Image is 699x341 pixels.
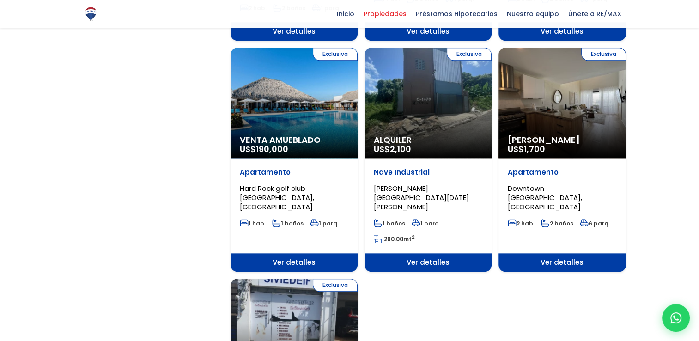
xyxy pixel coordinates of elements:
span: Exclusiva [447,48,492,61]
span: Propiedades [359,7,411,21]
span: Únete a RE/MAX [564,7,626,21]
span: 1 baños [374,219,405,227]
span: Ver detalles [365,22,492,41]
span: Exclusiva [313,48,358,61]
img: Logo de REMAX [83,6,99,22]
span: US$ [240,143,288,155]
span: [PERSON_NAME][GEOGRAPHIC_DATA][DATE][PERSON_NAME] [374,183,469,212]
span: [PERSON_NAME] [508,135,616,145]
span: Ver detalles [231,253,358,272]
span: Alquiler [374,135,482,145]
sup: 2 [412,234,415,241]
span: 2 hab. [508,219,535,227]
span: Ver detalles [498,22,626,41]
span: 1,700 [524,143,545,155]
span: Hard Rock golf club [GEOGRAPHIC_DATA], [GEOGRAPHIC_DATA] [240,183,314,212]
p: Nave Industrial [374,168,482,177]
span: Exclusiva [313,279,358,292]
p: Apartamento [508,168,616,177]
span: Nuestro equipo [502,7,564,21]
span: Préstamos Hipotecarios [411,7,502,21]
p: Apartamento [240,168,348,177]
span: Downtown [GEOGRAPHIC_DATA], [GEOGRAPHIC_DATA] [508,183,582,212]
span: Ver detalles [498,253,626,272]
span: 1 hab. [240,219,266,227]
span: 2 baños [541,219,573,227]
span: Ver detalles [231,22,358,41]
span: US$ [374,143,411,155]
a: Exclusiva [PERSON_NAME] US$1,700 Apartamento Downtown [GEOGRAPHIC_DATA], [GEOGRAPHIC_DATA] 2 hab.... [498,48,626,272]
span: 260.00 [384,235,403,243]
span: mt [374,235,415,243]
a: Exclusiva Alquiler US$2,100 Nave Industrial [PERSON_NAME][GEOGRAPHIC_DATA][DATE][PERSON_NAME] 1 b... [365,48,492,272]
a: Exclusiva Venta Amueblado US$190,000 Apartamento Hard Rock golf club [GEOGRAPHIC_DATA], [GEOGRAPH... [231,48,358,272]
span: Ver detalles [365,253,492,272]
span: Venta Amueblado [240,135,348,145]
span: 1 parq. [412,219,440,227]
span: 1 parq. [310,219,339,227]
span: Exclusiva [581,48,626,61]
span: 6 parq. [580,219,610,227]
span: 2,100 [390,143,411,155]
span: Inicio [332,7,359,21]
span: US$ [508,143,545,155]
span: 190,000 [256,143,288,155]
span: 1 baños [272,219,304,227]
